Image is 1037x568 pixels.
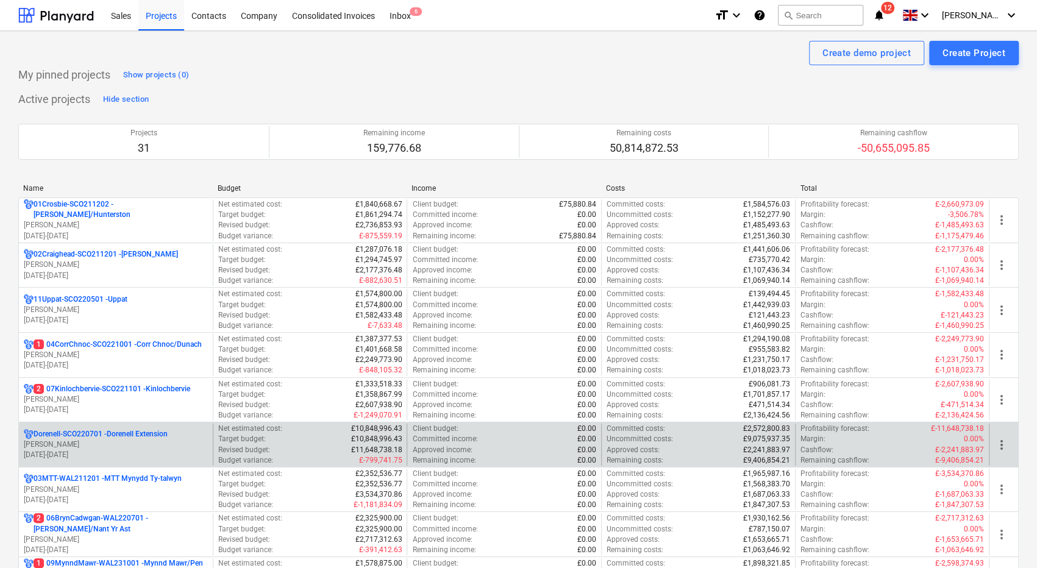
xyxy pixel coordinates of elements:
div: Project has multi currencies enabled [24,199,34,220]
p: [PERSON_NAME] [24,534,208,545]
p: 11Uppat-SCO220501 - Uppat [34,294,127,305]
p: £1,574,800.00 [355,300,402,310]
p: Approved income : [412,220,472,230]
div: Income [412,184,596,193]
p: [PERSON_NAME] [24,350,208,360]
p: Uncommitted costs : [607,255,673,265]
p: Margin : [800,344,825,355]
p: £139,494.45 [749,289,790,299]
p: Cashflow : [800,400,833,410]
span: [PERSON_NAME] [942,10,1003,20]
div: 207Kinlochbervie-SCO221101 -Kinlochbervie[PERSON_NAME][DATE]-[DATE] [24,384,208,415]
p: £-1,018,023.73 [935,365,984,375]
p: Committed income : [412,344,477,355]
p: 07Kinlochbervie-SCO221101 - Kinlochbervie [34,384,190,394]
p: Cashflow : [800,355,833,365]
p: £0.00 [577,289,596,299]
p: Client budget : [412,424,458,434]
p: £-471,514.34 [941,400,984,410]
p: 0.00% [964,479,984,489]
p: £0.00 [577,265,596,275]
p: Revised budget : [218,310,270,321]
p: Approved income : [412,265,472,275]
p: £2,177,376.48 [355,265,402,275]
p: Approved costs : [607,400,660,410]
p: £10,848,996.43 [351,434,402,444]
p: £-2,241,883.97 [935,445,984,455]
p: Margin : [800,255,825,265]
p: £735,770.42 [749,255,790,265]
button: Show projects (0) [120,65,192,85]
p: £-2,136,424.56 [935,410,984,421]
span: 2 [34,384,44,394]
p: £1,568,383.70 [743,479,790,489]
p: £0.00 [577,310,596,321]
p: Approved income : [412,355,472,365]
p: Cashflow : [800,310,833,321]
p: £0.00 [577,220,596,230]
p: 04CorrChnoc-SCO221001 - Corr Chnoc/Dunach [34,339,202,350]
div: Create demo project [822,45,911,61]
p: Cashflow : [800,265,833,275]
div: Project has multi currencies enabled [24,429,34,439]
p: Net estimated cost : [218,424,282,434]
p: Target budget : [218,479,266,489]
div: Project has multi currencies enabled [24,294,34,305]
div: Project has multi currencies enabled [24,474,34,484]
p: £0.00 [577,334,596,344]
p: £2,352,536.77 [355,479,402,489]
p: £1,441,606.06 [743,244,790,255]
p: 0.00% [964,255,984,265]
p: £0.00 [577,355,596,365]
p: Remaining cashflow : [800,321,869,331]
p: £1,861,294.74 [355,210,402,220]
p: Remaining costs : [607,455,663,466]
p: £2,241,883.97 [743,445,790,455]
p: Committed costs : [607,424,665,434]
p: Approved costs : [607,355,660,365]
p: £-9,406,854.21 [935,455,984,466]
p: Remaining income : [412,321,476,331]
p: £1,387,377.53 [355,334,402,344]
p: Remaining costs [609,128,678,138]
p: £121,443.23 [749,310,790,321]
p: Committed income : [412,255,477,265]
p: £955,583.82 [749,344,790,355]
div: Create Project [943,45,1005,61]
div: 01Crosbie-SCO211202 -[PERSON_NAME]/Hunterston[PERSON_NAME][DATE]-[DATE] [24,199,208,241]
p: Net estimated cost : [218,379,282,389]
p: £2,572,800.83 [743,424,790,434]
p: Margin : [800,479,825,489]
p: [PERSON_NAME] [24,260,208,270]
p: Margin : [800,434,825,444]
p: Remaining cashflow : [800,275,869,286]
span: more_vert [994,258,1009,272]
p: £-1,460,990.25 [935,321,984,331]
p: Remaining income [363,128,425,138]
p: Approved costs : [607,220,660,230]
p: [DATE] - [DATE] [24,450,208,460]
p: Committed income : [412,434,477,444]
p: £-1,069,940.14 [935,275,984,286]
p: £0.00 [577,210,596,220]
p: Profitability forecast : [800,424,869,434]
p: Revised budget : [218,265,270,275]
p: £1,358,867.99 [355,389,402,400]
p: Committed income : [412,389,477,400]
p: £2,136,424.56 [743,410,790,421]
p: Uncommitted costs : [607,479,673,489]
p: [DATE] - [DATE] [24,545,208,555]
p: Approved costs : [607,310,660,321]
p: £-2,660,973.09 [935,199,984,210]
p: Revised budget : [218,220,270,230]
p: £10,848,996.43 [351,424,402,434]
p: Remaining costs : [607,410,663,421]
p: Net estimated cost : [218,199,282,210]
p: My pinned projects [18,68,110,82]
p: £0.00 [577,379,596,389]
div: Total [800,184,985,193]
p: Uncommitted costs : [607,300,673,310]
p: £1,965,987.16 [743,469,790,479]
p: 159,776.68 [363,141,425,155]
p: [DATE] - [DATE] [24,315,208,325]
